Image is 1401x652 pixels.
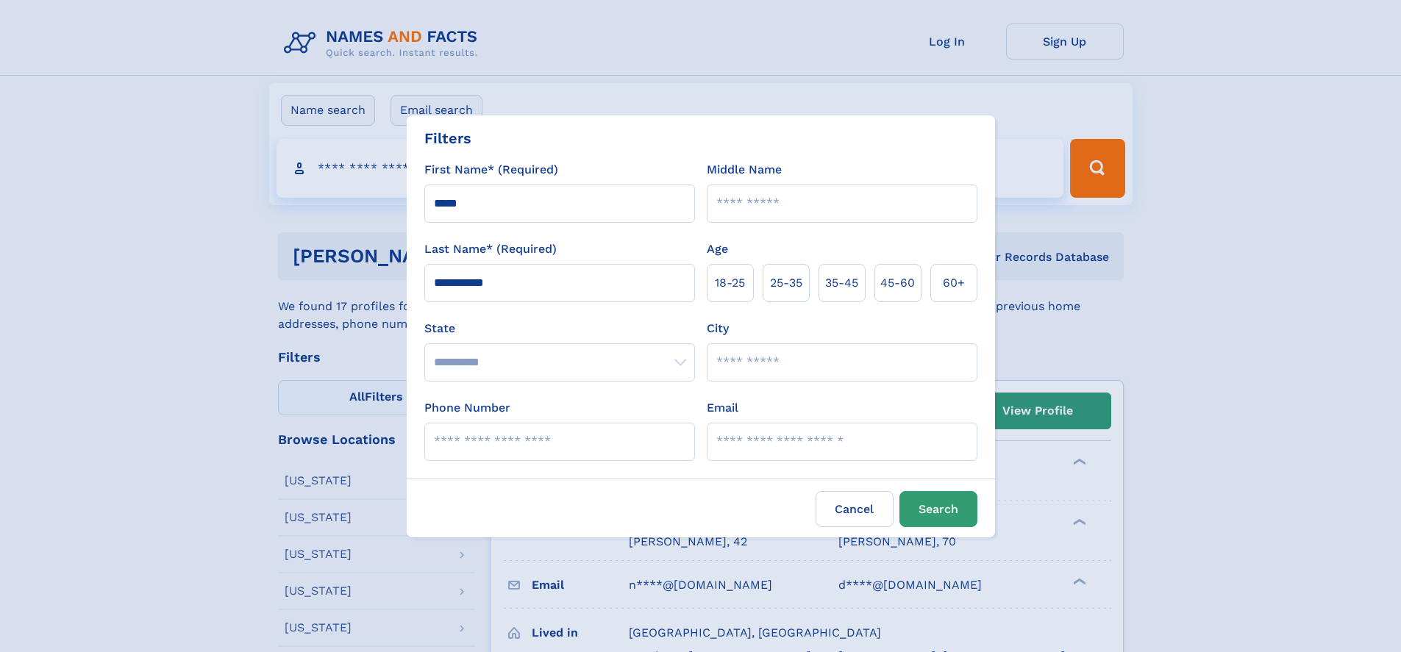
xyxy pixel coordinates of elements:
[880,274,915,292] span: 45‑60
[424,320,695,337] label: State
[715,274,745,292] span: 18‑25
[825,274,858,292] span: 35‑45
[707,399,738,417] label: Email
[424,161,558,179] label: First Name* (Required)
[816,491,894,527] label: Cancel
[424,127,471,149] div: Filters
[707,320,729,337] label: City
[707,240,728,258] label: Age
[899,491,977,527] button: Search
[707,161,782,179] label: Middle Name
[770,274,802,292] span: 25‑35
[424,240,557,258] label: Last Name* (Required)
[943,274,965,292] span: 60+
[424,399,510,417] label: Phone Number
